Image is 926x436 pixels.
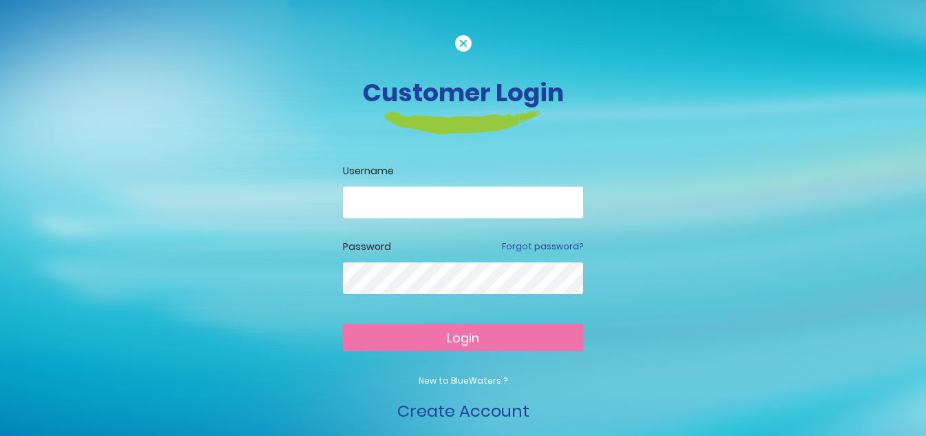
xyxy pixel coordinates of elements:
button: Login [343,324,583,351]
h3: Customer Login [81,78,845,107]
span: Login [447,329,479,346]
p: New to BlueWaters ? [343,375,583,387]
img: login-heading-border.png [384,111,542,134]
a: Create Account [397,399,529,422]
label: Password [343,240,391,254]
label: Username [343,164,583,178]
img: cancel [455,35,472,52]
a: Forgot password? [502,240,583,253]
